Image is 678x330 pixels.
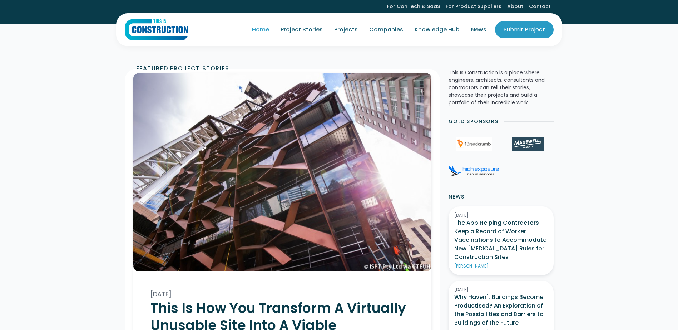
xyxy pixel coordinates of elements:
[449,69,554,106] p: This Is Construction is a place where engineers, architects, consultants and contractors can tell...
[136,64,229,73] h2: FeatureD Project Stories
[454,212,548,219] div: [DATE]
[363,20,409,40] a: Companies
[449,193,465,201] h2: News
[125,19,188,40] a: home
[454,263,489,269] div: [PERSON_NAME]
[495,21,554,38] a: Submit Project
[449,165,499,176] img: High Exposure
[409,20,465,40] a: Knowledge Hub
[449,206,554,275] a: [DATE]The App Helping Contractors Keep a Record of Worker Vaccinations to Accommodate New [MEDICA...
[133,73,431,271] img: This Is How You Transform A Virtually Unusable Site Into A Viable Commercial Development
[454,286,548,293] div: [DATE]
[125,19,188,40] img: This Is Construction Logo
[504,25,545,34] div: Submit Project
[465,20,492,40] a: News
[246,20,275,40] a: Home
[512,137,544,151] img: Madewell Products
[328,20,363,40] a: Projects
[275,20,328,40] a: Project Stories
[449,118,499,125] h2: Gold Sponsors
[454,293,548,327] h3: Why Haven't Buildings Become Productised? An Exploration of the Possibilities and Barriers to Bui...
[454,219,548,261] h3: The App Helping Contractors Keep a Record of Worker Vaccinations to Accommodate New [MEDICAL_DATA...
[150,289,414,300] div: [DATE]
[456,137,492,151] img: 1Breadcrumb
